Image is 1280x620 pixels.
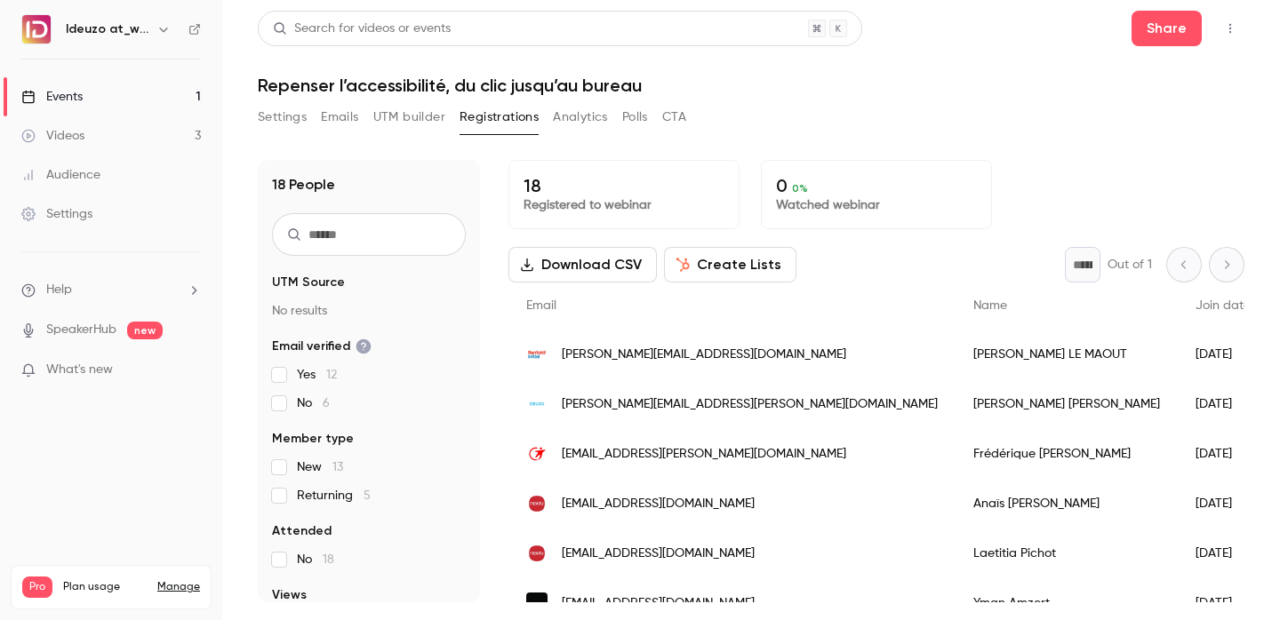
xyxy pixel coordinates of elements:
div: Anaïs [PERSON_NAME] [956,479,1178,529]
div: Settings [21,205,92,223]
a: Manage [157,580,200,594]
div: Search for videos or events [273,20,451,38]
button: Polls [622,103,648,131]
span: 5 [364,489,371,502]
span: 12 [326,369,337,381]
button: UTM builder [373,103,445,131]
span: Yes [297,366,337,384]
span: Email verified [272,338,372,355]
div: Events [21,88,83,106]
button: Create Lists [664,247,796,282]
img: Ideuzo at_work [22,15,51,44]
span: Plan usage [63,580,147,594]
img: ideuzo.com [526,393,548,415]
img: transdev.com [526,443,548,465]
li: help-dropdown-opener [21,281,201,299]
p: No results [272,302,466,320]
p: Registered to webinar [524,196,724,214]
span: What's new [46,361,113,379]
span: No [297,551,334,568]
img: nexity.fr [526,493,548,514]
p: 0 [776,175,977,196]
button: CTA [662,103,686,131]
span: No [297,394,330,412]
span: [EMAIL_ADDRESS][DOMAIN_NAME] [562,594,755,613]
div: [DATE] [1178,479,1268,529]
h1: 18 People [272,174,335,195]
p: Out of 1 [1108,256,1152,274]
span: New [297,458,343,476]
span: Help [46,281,72,299]
span: [EMAIL_ADDRESS][DOMAIN_NAME] [562,544,755,563]
button: Registrations [460,103,539,131]
button: Analytics [553,103,608,131]
div: [DATE] [1178,429,1268,479]
a: SpeakerHub [46,321,116,339]
img: rentokil-initial.com [526,344,548,365]
h6: Ideuzo at_work [66,20,149,38]
span: Join date [1196,299,1251,312]
span: [EMAIL_ADDRESS][DOMAIN_NAME] [562,495,755,513]
span: new [127,322,163,339]
img: nexity.fr [526,543,548,564]
span: Views [272,586,307,604]
span: Returning [297,487,371,505]
span: 13 [332,461,343,473]
div: [PERSON_NAME] LE MAOUT [956,330,1178,379]
span: Name [973,299,1007,312]
span: 0 % [792,182,808,195]
div: Videos [21,127,84,145]
div: Audience [21,166,100,184]
span: Attended [272,522,332,540]
span: 6 [323,397,330,409]
iframe: Noticeable Trigger [180,362,201,378]
span: Member type [272,430,354,448]
span: Pro [22,576,52,598]
img: planity.com [526,592,548,614]
h1: Repenser l’accessibilité, du clic jusqu’au bureau [258,75,1244,96]
span: Email [526,299,556,312]
div: [DATE] [1178,330,1268,379]
button: Share [1132,11,1202,46]
button: Emails [321,103,358,131]
span: [PERSON_NAME][EMAIL_ADDRESS][DOMAIN_NAME] [562,346,846,364]
p: 18 [524,175,724,196]
div: Frédérique [PERSON_NAME] [956,429,1178,479]
button: Download CSV [508,247,657,282]
span: [PERSON_NAME][EMAIL_ADDRESS][PERSON_NAME][DOMAIN_NAME] [562,395,938,414]
div: [PERSON_NAME] [PERSON_NAME] [956,379,1178,429]
p: Watched webinar [776,196,977,214]
div: [DATE] [1178,379,1268,429]
div: Laetitia Pichot [956,529,1178,578]
span: 18 [323,553,334,566]
div: [DATE] [1178,529,1268,578]
span: [EMAIL_ADDRESS][PERSON_NAME][DOMAIN_NAME] [562,445,846,464]
button: Settings [258,103,307,131]
span: UTM Source [272,274,345,291]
